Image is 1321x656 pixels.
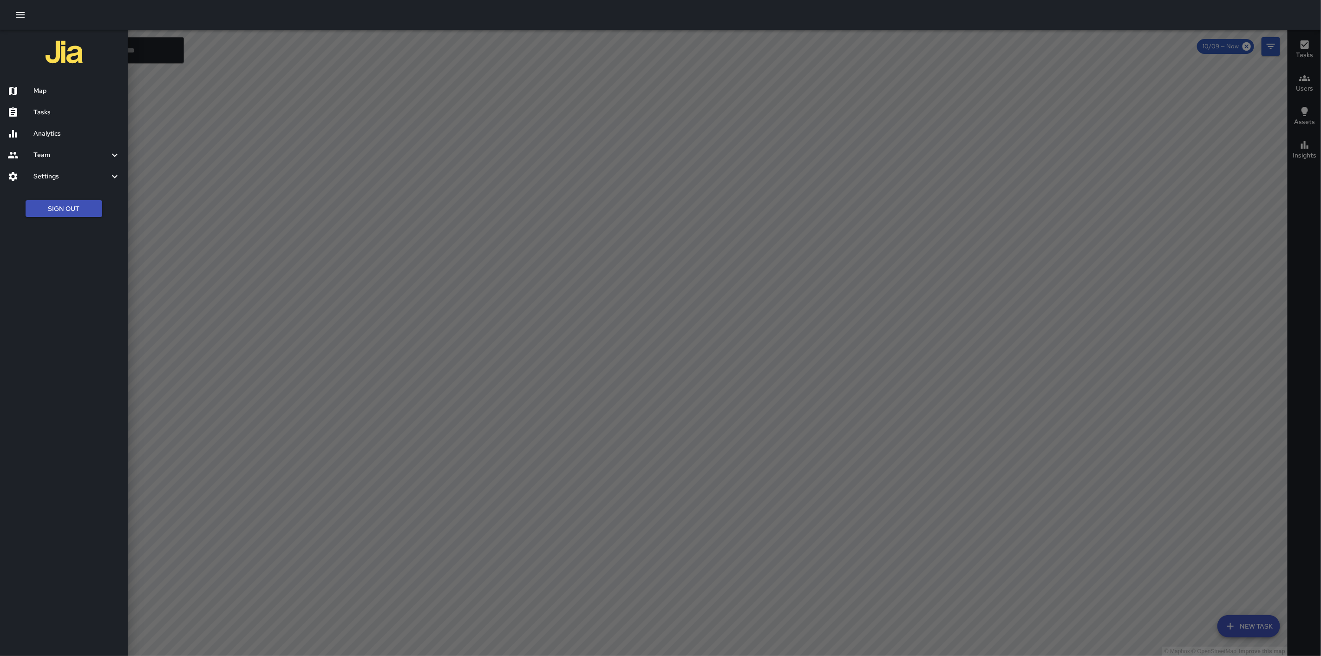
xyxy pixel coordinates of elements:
[26,200,102,217] button: Sign Out
[33,86,120,96] h6: Map
[33,150,109,160] h6: Team
[33,129,120,139] h6: Analytics
[33,171,109,182] h6: Settings
[33,107,120,118] h6: Tasks
[46,33,83,71] img: jia-logo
